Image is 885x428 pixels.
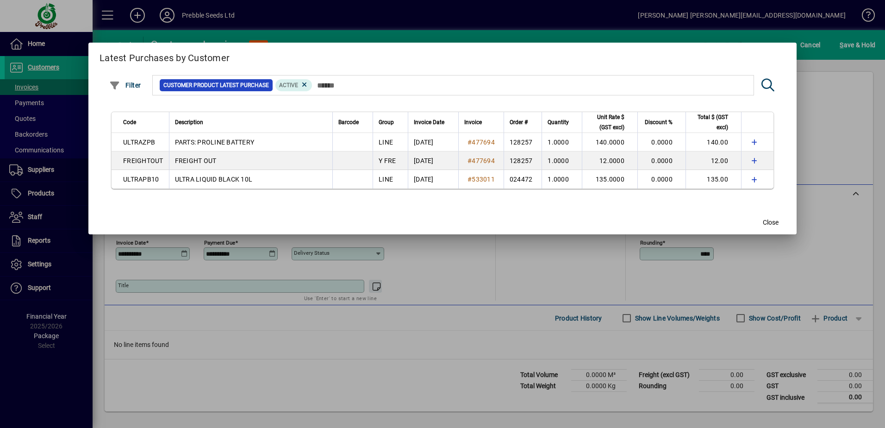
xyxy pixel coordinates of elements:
[692,112,728,132] span: Total $ (GST excl)
[548,117,569,127] span: Quantity
[275,79,312,91] mat-chip: Product Activation Status: Active
[504,133,542,151] td: 128257
[472,138,495,146] span: 477694
[763,218,779,227] span: Close
[175,138,255,146] span: PARTS: PROLINE BATTERY
[464,174,498,184] a: #533011
[510,117,528,127] span: Order #
[175,157,217,164] span: FREIGHT OUT
[379,157,396,164] span: Y FRE
[692,112,736,132] div: Total $ (GST excl)
[379,117,402,127] div: Group
[686,151,741,170] td: 12.00
[588,112,633,132] div: Unit Rate $ (GST excl)
[107,77,143,94] button: Filter
[467,176,472,183] span: #
[542,133,582,151] td: 1.0000
[637,151,686,170] td: 0.0000
[467,157,472,164] span: #
[637,170,686,189] td: 0.0000
[464,117,498,127] div: Invoice
[467,138,472,146] span: #
[379,138,393,146] span: LINE
[756,214,785,231] button: Close
[123,117,136,127] span: Code
[408,133,458,151] td: [DATE]
[175,176,253,183] span: ULTRA LIQUID BLACK 10L
[414,117,453,127] div: Invoice Date
[163,81,269,90] span: Customer Product Latest Purchase
[175,117,327,127] div: Description
[582,151,637,170] td: 12.0000
[510,117,536,127] div: Order #
[542,170,582,189] td: 1.0000
[472,176,495,183] span: 533011
[464,156,498,166] a: #477694
[414,117,444,127] span: Invoice Date
[109,82,141,89] span: Filter
[123,176,159,183] span: ULTRAPB10
[582,170,637,189] td: 135.0000
[645,117,673,127] span: Discount %
[643,117,681,127] div: Discount %
[504,170,542,189] td: 024472
[175,117,203,127] span: Description
[464,137,498,147] a: #477694
[637,133,686,151] td: 0.0000
[548,117,577,127] div: Quantity
[472,157,495,164] span: 477694
[542,151,582,170] td: 1.0000
[504,151,542,170] td: 128257
[338,117,359,127] span: Barcode
[123,157,163,164] span: FREIGHTOUT
[588,112,624,132] span: Unit Rate $ (GST excl)
[338,117,367,127] div: Barcode
[408,170,458,189] td: [DATE]
[379,117,394,127] span: Group
[686,170,741,189] td: 135.00
[408,151,458,170] td: [DATE]
[279,82,298,88] span: Active
[686,133,741,151] td: 140.00
[379,176,393,183] span: LINE
[464,117,482,127] span: Invoice
[88,43,797,69] h2: Latest Purchases by Customer
[582,133,637,151] td: 140.0000
[123,117,163,127] div: Code
[123,138,155,146] span: ULTRAZPB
